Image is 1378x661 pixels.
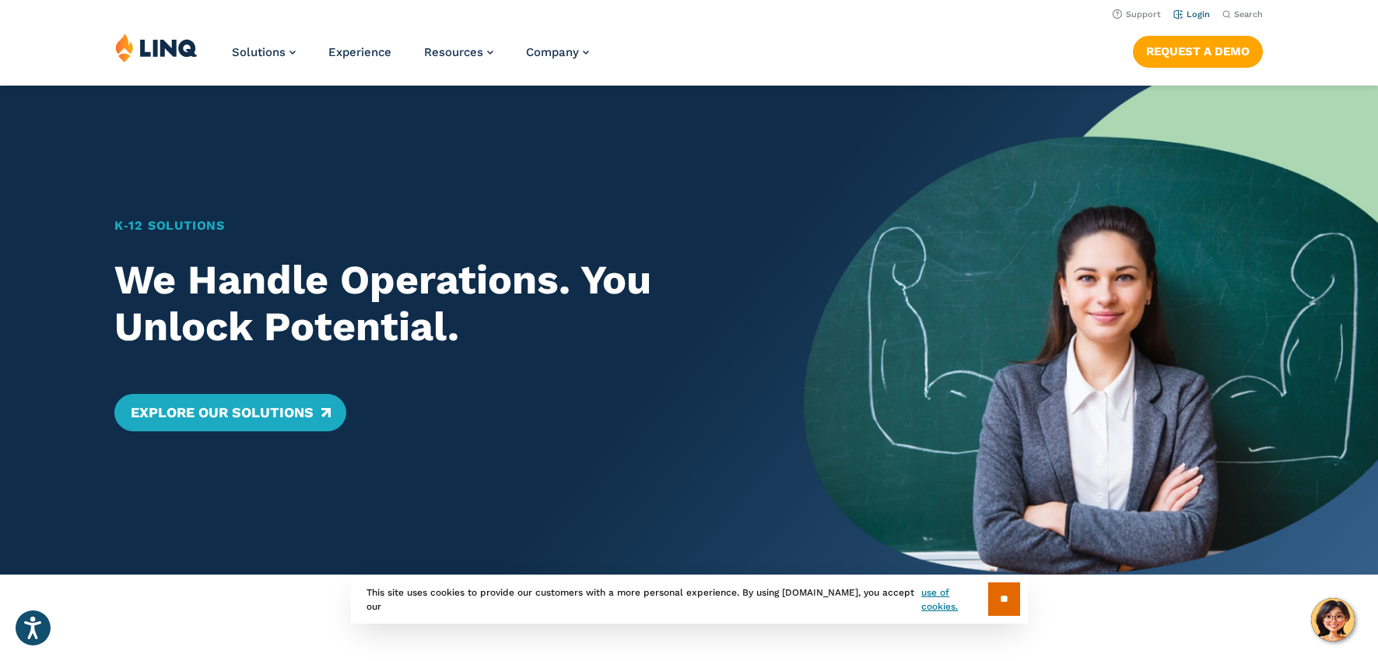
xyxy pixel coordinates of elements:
[526,45,579,59] span: Company
[328,45,391,59] a: Experience
[1222,9,1263,20] button: Open Search Bar
[114,216,747,235] h1: K‑12 Solutions
[424,45,483,59] span: Resources
[921,585,987,614] a: use of cookies.
[115,33,198,62] img: LINQ | K‑12 Software
[1234,9,1263,19] span: Search
[1133,33,1263,67] nav: Button Navigation
[1133,36,1263,67] a: Request a Demo
[1311,598,1355,642] button: Hello, have a question? Let’s chat.
[526,45,589,59] a: Company
[232,45,296,59] a: Solutions
[424,45,493,59] a: Resources
[232,33,589,84] nav: Primary Navigation
[351,575,1028,624] div: This site uses cookies to provide our customers with a more personal experience. By using [DOMAIN...
[1173,9,1210,19] a: Login
[114,394,345,431] a: Explore Our Solutions
[804,86,1378,575] img: Home Banner
[232,45,286,59] span: Solutions
[114,257,747,350] h2: We Handle Operations. You Unlock Potential.
[1113,9,1161,19] a: Support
